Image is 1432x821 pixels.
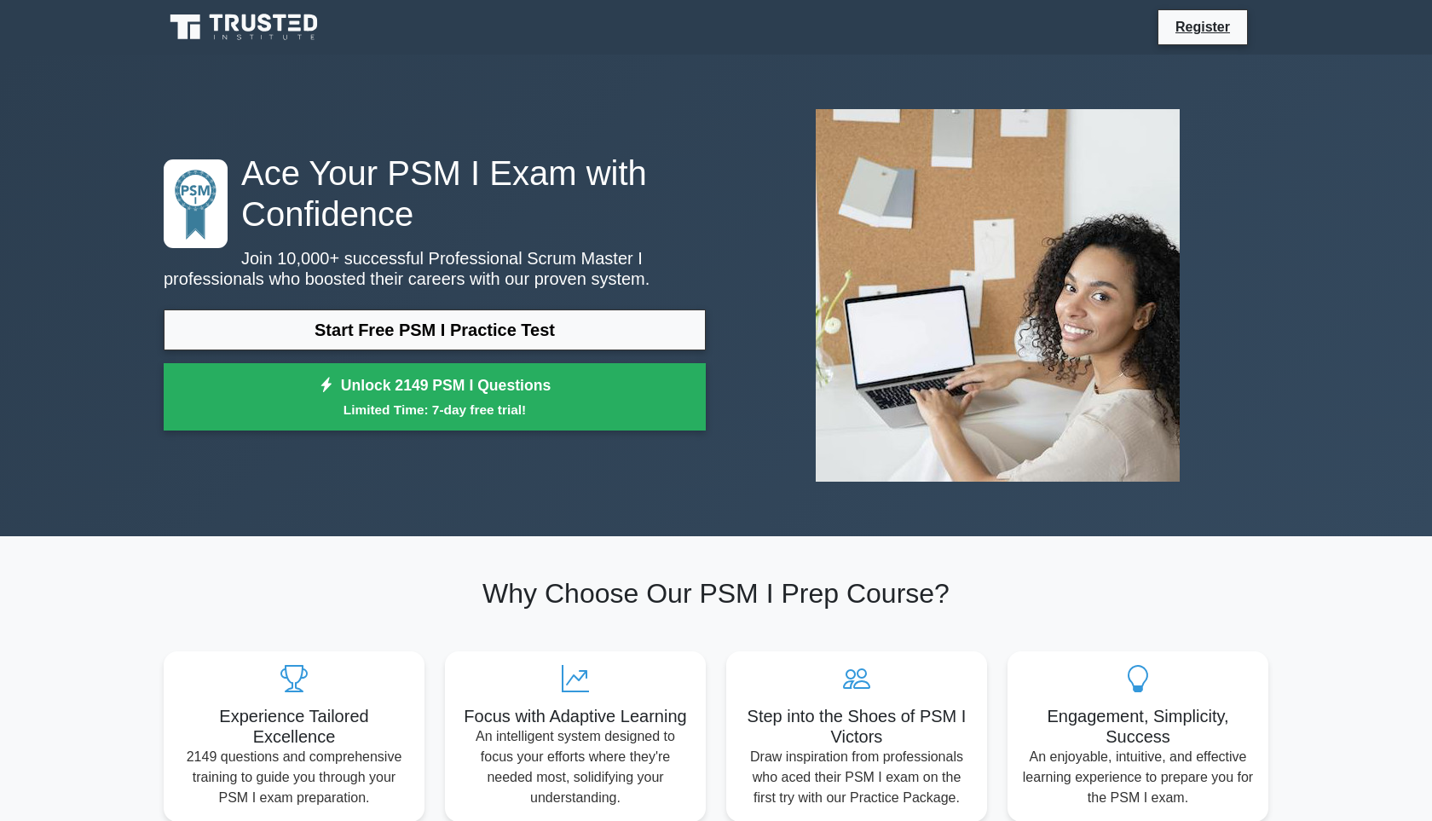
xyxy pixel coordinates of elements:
[164,153,706,234] h1: Ace Your PSM I Exam with Confidence
[459,706,692,726] h5: Focus with Adaptive Learning
[164,363,706,431] a: Unlock 2149 PSM I QuestionsLimited Time: 7-day free trial!
[177,706,411,747] h5: Experience Tailored Excellence
[1165,16,1240,38] a: Register
[1021,747,1255,808] p: An enjoyable, intuitive, and effective learning experience to prepare you for the PSM I exam.
[185,400,684,419] small: Limited Time: 7-day free trial!
[740,706,973,747] h5: Step into the Shoes of PSM I Victors
[164,248,706,289] p: Join 10,000+ successful Professional Scrum Master I professionals who boosted their careers with ...
[1021,706,1255,747] h5: Engagement, Simplicity, Success
[459,726,692,808] p: An intelligent system designed to focus your efforts where they're needed most, solidifying your ...
[740,747,973,808] p: Draw inspiration from professionals who aced their PSM I exam on the first try with our Practice ...
[177,747,411,808] p: 2149 questions and comprehensive training to guide you through your PSM I exam preparation.
[164,577,1268,610] h2: Why Choose Our PSM I Prep Course?
[164,309,706,350] a: Start Free PSM I Practice Test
